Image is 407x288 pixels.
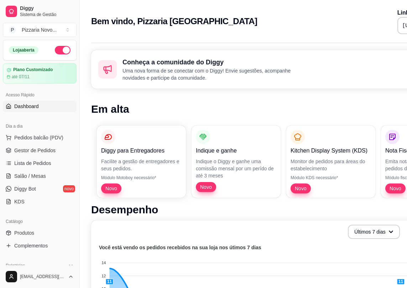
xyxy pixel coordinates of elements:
[12,74,30,80] article: até 07/11
[291,175,371,181] p: Módulo KDS necessário*
[292,185,309,192] span: Novo
[101,261,106,265] tspan: 14
[101,146,182,155] p: Diggy para Entregadores
[196,158,276,179] p: Indique o Diggy e ganhe uma comissão mensal por um perído de até 3 meses
[13,67,53,73] article: Plano Customizado
[3,101,77,112] a: Dashboard
[22,26,57,33] div: Pizzaria Novo ...
[3,63,77,84] a: Plano Customizadoaté 07/11
[3,196,77,207] a: KDS
[91,16,257,27] h2: Bem vindo, Pizzaria [GEOGRAPHIC_DATA]
[20,5,74,12] span: Diggy
[3,158,77,169] a: Lista de Pedidos
[20,274,65,279] span: [EMAIL_ADDRESS][DOMAIN_NAME]
[20,12,74,17] span: Sistema de Gestão
[3,240,77,251] a: Complementos
[192,126,281,198] button: Indique e ganheIndique o Diggy e ganhe uma comissão mensal por um perído de até 3 mesesNovo
[291,146,371,155] p: Kitchen Display System (KDS)
[99,245,261,250] text: Você está vendo os pedidos recebidos na sua loja nos útimos 7 dias
[3,268,77,285] button: [EMAIL_ADDRESS][DOMAIN_NAME]
[6,263,25,268] span: Relatórios
[286,126,375,198] button: Kitchen Display System (KDS)Monitor de pedidos para áreas do estabelecimentoMódulo KDS necessário...
[3,3,77,20] a: DiggySistema de Gestão
[3,89,77,101] div: Acesso Rápido
[9,26,16,33] span: P
[3,183,77,194] a: Diggy Botnovo
[103,185,120,192] span: Novo
[14,134,63,141] span: Pedidos balcão (PDV)
[9,46,38,54] div: Loja aberta
[14,198,25,205] span: KDS
[3,170,77,182] a: Salão / Mesas
[14,172,46,180] span: Salão / Mesas
[14,147,56,154] span: Gestor de Pedidos
[122,57,305,67] h2: Conheça a comunidade do Diggy
[101,175,182,181] p: Módulo Motoboy necessário*
[14,185,36,192] span: Diggy Bot
[3,145,77,156] a: Gestor de Pedidos
[196,146,276,155] p: Indique e ganhe
[3,121,77,132] div: Dia a dia
[97,126,186,198] button: Diggy para EntregadoresFacilite a gestão de entregadores e seus pedidos.Módulo Motoboy necessário...
[101,274,106,278] tspan: 12
[14,242,48,249] span: Complementos
[14,103,39,110] span: Dashboard
[101,158,182,172] p: Facilite a gestão de entregadores e seus pedidos.
[197,183,215,191] span: Novo
[3,132,77,143] button: Pedidos balcão (PDV)
[3,227,77,239] a: Produtos
[3,23,77,37] button: Select a team
[348,225,400,239] button: Últimos 7 dias
[55,46,71,54] button: Alterar Status
[122,67,305,81] p: Uma nova forma de se conectar com o Diggy! Envie sugestões, acompanhe novidades e participe da co...
[291,158,371,172] p: Monitor de pedidos para áreas do estabelecimento
[14,229,34,236] span: Produtos
[3,216,77,227] div: Catálogo
[387,185,404,192] span: Novo
[14,160,51,167] span: Lista de Pedidos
